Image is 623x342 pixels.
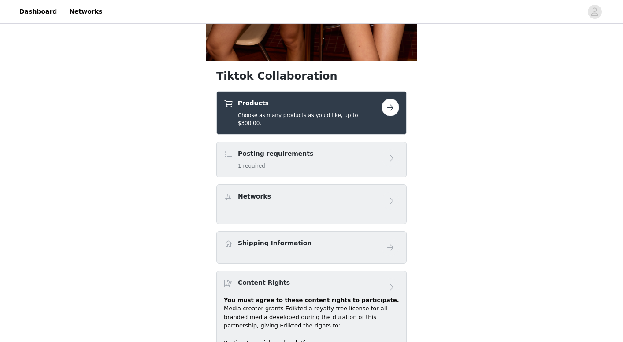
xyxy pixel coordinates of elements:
[224,304,399,330] p: Media creator grants Edikted a royalty-free license for all branded media developed during the du...
[216,68,407,84] h1: Tiktok Collaboration
[590,5,599,19] div: avatar
[64,2,108,22] a: Networks
[216,184,407,224] div: Networks
[238,162,313,170] h5: 1 required
[14,2,62,22] a: Dashboard
[238,239,311,248] h4: Shipping Information
[216,231,407,264] div: Shipping Information
[238,278,290,287] h4: Content Rights
[216,142,407,177] div: Posting requirements
[238,99,382,108] h4: Products
[216,91,407,135] div: Products
[238,192,271,201] h4: Networks
[238,111,382,127] h5: Choose as many products as you'd like, up to $300.00.
[238,149,313,158] h4: Posting requirements
[224,297,399,303] strong: You must agree to these content rights to participate.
